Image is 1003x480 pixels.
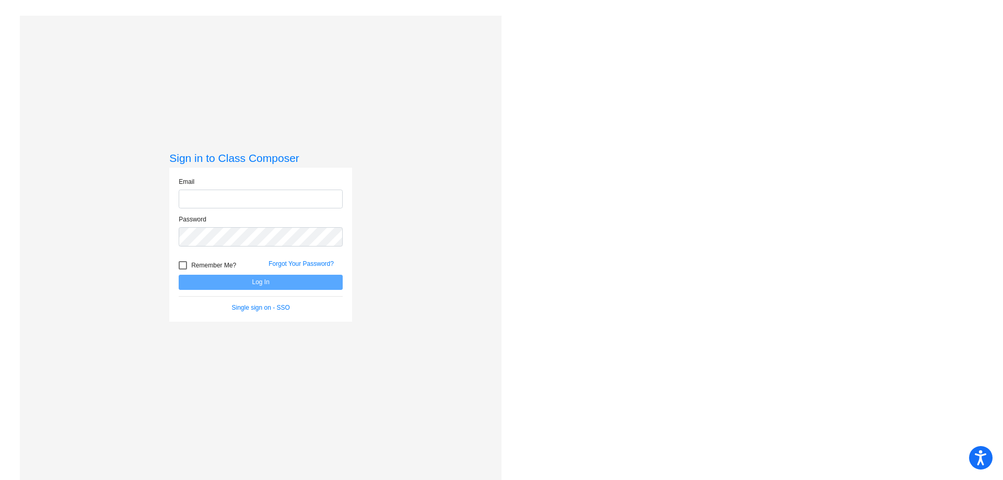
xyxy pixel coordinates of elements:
[179,275,343,290] button: Log In
[179,177,194,186] label: Email
[232,304,290,311] a: Single sign on - SSO
[269,260,334,267] a: Forgot Your Password?
[169,151,352,165] h3: Sign in to Class Composer
[191,259,236,272] span: Remember Me?
[179,215,206,224] label: Password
